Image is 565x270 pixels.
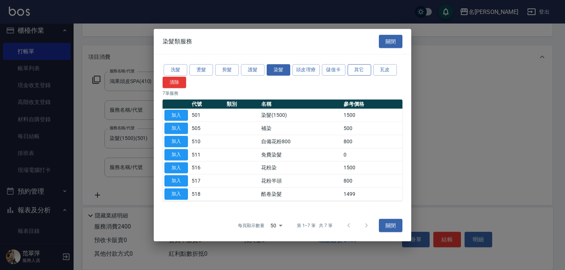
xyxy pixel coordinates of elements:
[189,64,213,76] button: 燙髮
[342,99,402,109] th: 參考價格
[190,122,225,135] td: 505
[259,99,342,109] th: 名稱
[379,219,402,232] button: 關閉
[297,222,333,229] p: 第 1–7 筆 共 7 筆
[342,174,402,188] td: 800
[163,90,402,96] p: 7 筆服務
[259,174,342,188] td: 花粉半頭
[267,216,285,235] div: 50
[241,64,264,76] button: 護髮
[164,188,188,200] button: 加入
[190,109,225,122] td: 501
[190,148,225,161] td: 511
[379,35,402,48] button: 關閉
[373,64,397,76] button: 瓦皮
[190,161,225,174] td: 516
[342,122,402,135] td: 500
[164,123,188,134] button: 加入
[164,64,187,76] button: 洗髮
[348,64,371,76] button: 其它
[259,135,342,148] td: 自備花粉800
[259,109,342,122] td: 染髮(1500)
[342,161,402,174] td: 1500
[322,64,345,76] button: 儲值卡
[342,109,402,122] td: 1500
[259,122,342,135] td: 補染
[190,99,225,109] th: 代號
[292,64,320,76] button: 頭皮理療
[164,175,188,187] button: 加入
[342,135,402,148] td: 800
[225,99,260,109] th: 類別
[163,38,192,45] span: 染髮類服務
[190,187,225,201] td: 518
[190,174,225,188] td: 517
[215,64,239,76] button: 剪髮
[259,148,342,161] td: 免費染髮
[163,77,186,88] button: 清除
[259,187,342,201] td: 酷卷染髮
[267,64,290,76] button: 染髮
[238,222,264,229] p: 每頁顯示數量
[164,136,188,147] button: 加入
[164,162,188,173] button: 加入
[164,109,188,121] button: 加入
[342,187,402,201] td: 1499
[164,149,188,161] button: 加入
[342,148,402,161] td: 0
[190,135,225,148] td: 510
[259,161,342,174] td: 花粉染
